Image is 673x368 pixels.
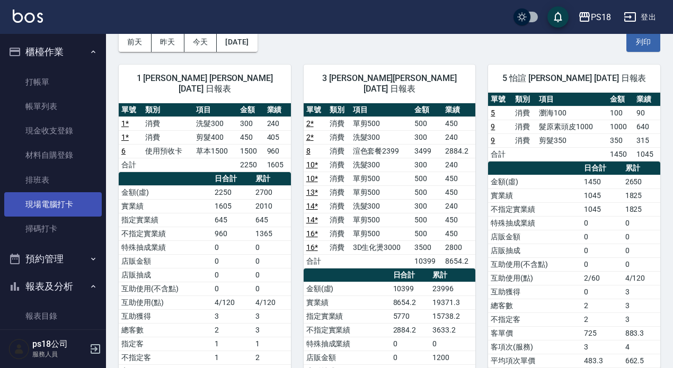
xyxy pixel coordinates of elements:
td: 3D生化燙3000 [350,240,412,254]
a: 6 [121,147,126,155]
th: 業績 [264,103,291,117]
td: 4 [623,340,660,354]
td: 3 [623,312,660,326]
td: 使用預收卡 [143,144,193,158]
td: 300 [237,116,264,130]
td: 10399 [412,254,442,268]
td: 互助使用(不含點) [488,257,581,271]
td: 315 [634,133,660,147]
td: 0 [623,216,660,230]
td: 240 [442,158,475,172]
td: 2884.2 [442,144,475,158]
button: 報表及分析 [4,273,102,300]
table: a dense table [304,103,476,268]
td: 2010 [253,199,290,213]
td: 1045 [634,147,660,161]
td: 0 [391,337,430,351]
td: 渲色套餐2399 [350,144,412,158]
td: 金額(虛) [488,175,581,189]
td: 500 [412,172,442,185]
td: 互助使用(點) [119,295,212,309]
table: a dense table [119,103,291,172]
a: 現場電腦打卡 [4,192,102,217]
h5: ps18公司 [32,339,86,349]
th: 金額 [412,103,442,117]
td: 640 [634,120,660,133]
td: 0 [253,282,290,295]
td: 消費 [327,240,350,254]
td: 300 [412,158,442,172]
td: 0 [212,282,253,295]
td: 1450 [581,175,623,189]
td: 特殊抽成業績 [304,337,391,351]
span: 5 怡諠 [PERSON_NAME] [DATE] 日報表 [501,73,648,84]
td: 消費 [327,144,350,158]
button: PS18 [574,6,615,28]
a: 報表目錄 [4,304,102,328]
a: 排班表 [4,168,102,192]
td: 725 [581,326,623,340]
table: a dense table [488,93,660,161]
th: 金額 [607,93,634,106]
td: 總客數 [488,299,581,312]
td: 店販抽成 [488,244,581,257]
td: 2/60 [581,271,623,285]
td: 8654.2 [391,295,430,309]
td: 4/120 [253,295,290,309]
td: 0 [623,230,660,244]
td: 3633.2 [430,323,475,337]
td: 3 [623,299,660,312]
td: 0 [623,257,660,271]
td: 23996 [430,282,475,295]
td: 0 [581,244,623,257]
td: 3 [253,309,290,323]
td: 2250 [237,158,264,172]
td: 合計 [304,254,327,268]
table: a dense table [488,161,660,368]
a: 帳單列表 [4,94,102,119]
td: 特殊抽成業績 [119,240,212,254]
td: 1045 [581,189,623,202]
td: 2 [212,323,253,337]
a: 掃碼打卡 [4,217,102,241]
td: 洗髮300 [350,158,412,172]
td: 1045 [581,202,623,216]
td: 450 [442,213,475,227]
td: 2 [581,312,623,326]
td: 實業績 [119,199,212,213]
td: 1605 [264,158,291,172]
td: 金額(虛) [304,282,391,295]
th: 項目 [350,103,412,117]
td: 2884.2 [391,323,430,337]
span: 1 [PERSON_NAME] [PERSON_NAME] [DATE] 日報表 [131,73,278,94]
td: 90 [634,106,660,120]
td: 單剪500 [350,172,412,185]
td: 消費 [327,213,350,227]
th: 類別 [143,103,193,117]
td: 405 [264,130,291,144]
td: 0 [581,285,623,299]
button: 前天 [119,32,152,52]
td: 240 [264,116,291,130]
th: 日合計 [391,268,430,282]
td: 1450 [607,147,634,161]
td: 互助使用(不含點) [119,282,212,295]
td: 2700 [253,185,290,199]
a: 消費分析儀表板 [4,329,102,353]
td: 單剪500 [350,116,412,130]
button: [DATE] [217,32,257,52]
td: 0 [581,230,623,244]
th: 類別 [512,93,536,106]
td: 互助獲得 [119,309,212,323]
td: 500 [412,185,442,199]
td: 2 [581,299,623,312]
th: 項目 [193,103,238,117]
button: save [547,6,569,28]
a: 材料自購登錄 [4,143,102,167]
th: 累計 [623,161,660,175]
div: PS18 [591,11,611,24]
td: 0 [391,351,430,364]
td: 消費 [327,185,350,199]
td: 883.3 [623,326,660,340]
td: 240 [442,199,475,213]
